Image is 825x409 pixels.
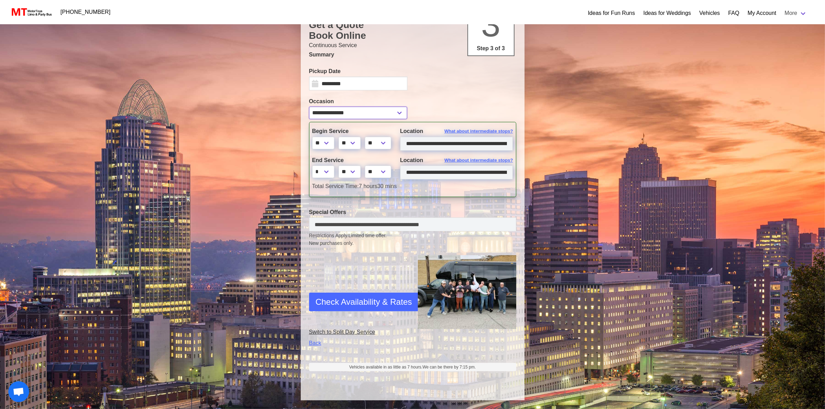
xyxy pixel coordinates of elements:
[349,232,387,239] span: Limited time offer.
[481,5,501,44] span: 3
[309,208,516,216] label: Special Offers
[422,365,476,370] span: We can be there by 7:15 pm.
[309,293,419,311] button: Check Availability & Rates
[312,183,359,189] span: Total Service Time:
[471,44,511,53] p: Step 3 of 3
[307,182,518,190] div: 7 hours
[309,97,407,106] label: Occasion
[418,255,516,329] img: Driver-held-by-customers-2.jpg
[309,233,516,247] small: Restrictions Apply.
[748,9,776,17] a: My Account
[728,9,739,17] a: FAQ
[699,9,720,17] a: Vehicles
[781,6,811,20] a: More
[309,19,516,41] h1: Get a Quote Book Online
[349,364,476,370] span: Vehicles available in as little as 7 hours.
[309,41,516,50] p: Continuous Service
[377,183,397,189] span: 30 mins
[10,7,52,17] img: MotorToys Logo
[56,5,115,19] a: [PHONE_NUMBER]
[316,296,412,308] span: Check Availability & Rates
[309,67,407,75] label: Pickup Date
[309,240,516,247] span: New purchases only.
[309,51,516,59] p: Summary
[445,128,513,135] span: What about intermediate stops?
[312,127,390,135] label: Begin Service
[400,157,423,163] span: Location
[445,157,513,164] span: What about intermediate stops?
[309,264,414,315] iframe: reCAPTCHA
[643,9,691,17] a: Ideas for Weddings
[312,156,390,165] label: End Service
[400,128,423,134] span: Location
[588,9,635,17] a: Ideas for Fun Runs
[309,328,407,336] a: Switch to Split Day Service
[8,381,29,402] div: Open chat
[309,339,407,347] a: Back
